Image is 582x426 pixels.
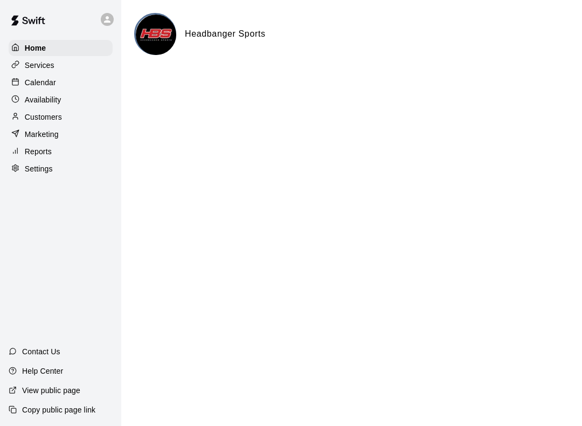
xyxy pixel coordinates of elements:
a: Home [9,40,113,56]
p: Calendar [25,77,56,88]
a: Reports [9,143,113,160]
p: Help Center [22,366,63,376]
p: Customers [25,112,62,122]
p: Availability [25,94,61,105]
p: Home [25,43,46,53]
p: Services [25,60,54,71]
a: Calendar [9,74,113,91]
h6: Headbanger Sports [185,27,266,41]
a: Customers [9,109,113,125]
a: Availability [9,92,113,108]
p: Marketing [25,129,59,140]
a: Marketing [9,126,113,142]
p: Copy public page link [22,404,95,415]
img: Headbanger Sports logo [136,15,176,55]
p: Contact Us [22,346,60,357]
a: Services [9,57,113,73]
p: Reports [25,146,52,157]
p: View public page [22,385,80,396]
a: Settings [9,161,113,177]
p: Settings [25,163,53,174]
